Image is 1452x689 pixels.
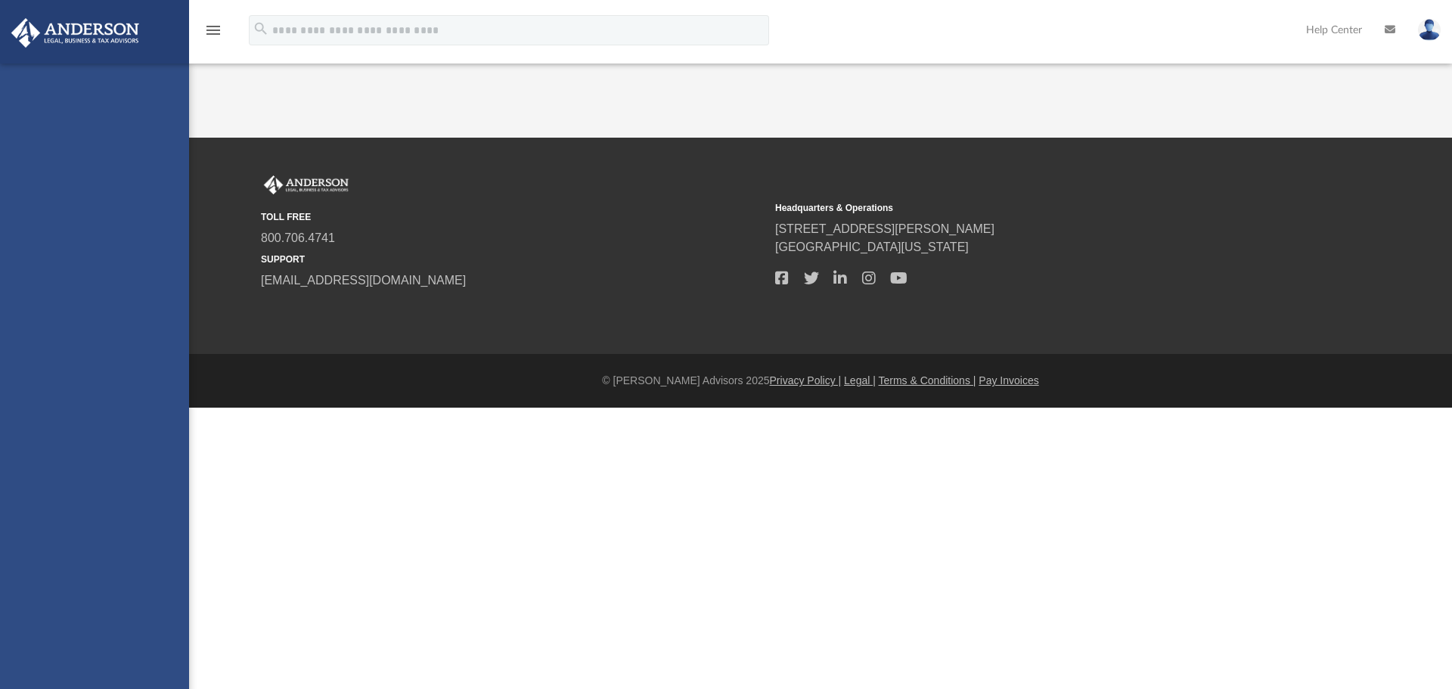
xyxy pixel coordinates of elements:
a: Terms & Conditions | [879,374,976,386]
a: Privacy Policy | [770,374,842,386]
img: Anderson Advisors Platinum Portal [261,175,352,195]
a: Pay Invoices [979,374,1038,386]
i: menu [204,21,222,39]
a: [STREET_ADDRESS][PERSON_NAME] [775,222,994,235]
a: [EMAIL_ADDRESS][DOMAIN_NAME] [261,274,466,287]
a: menu [204,29,222,39]
div: © [PERSON_NAME] Advisors 2025 [189,373,1452,389]
img: Anderson Advisors Platinum Portal [7,18,144,48]
i: search [253,20,269,37]
small: Headquarters & Operations [775,201,1279,215]
a: [GEOGRAPHIC_DATA][US_STATE] [775,241,969,253]
a: 800.706.4741 [261,231,335,244]
img: User Pic [1418,19,1441,41]
small: TOLL FREE [261,210,765,224]
a: Legal | [844,374,876,386]
small: SUPPORT [261,253,765,266]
